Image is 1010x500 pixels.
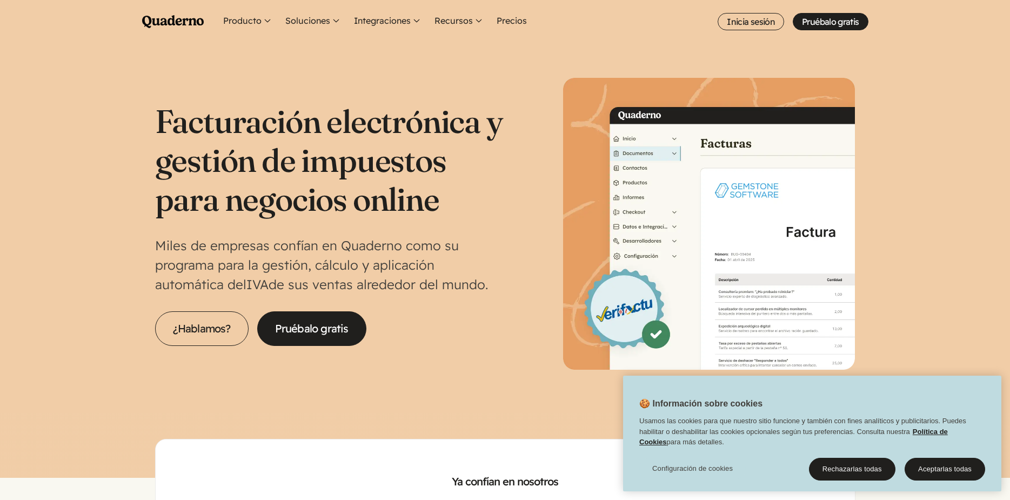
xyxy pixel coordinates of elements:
button: Configuración de cookies [639,458,746,479]
img: Interfaz de Quaderno mostrando la página Factura con el distintivo Verifactu [563,78,855,370]
div: Usamos las cookies para que nuestro sitio funcione y también con fines analíticos y publicitarios... [623,416,1001,453]
a: Pruébalo gratis [257,311,366,346]
a: ¿Hablamos? [155,311,249,346]
h1: Facturación electrónica y gestión de impuestos para negocios online [155,102,505,218]
div: Cookie banner [623,376,1001,491]
a: Pruébalo gratis [793,13,868,30]
h2: 🍪 Información sobre cookies [623,397,762,416]
button: Aceptarlas todas [905,458,985,481]
div: 🍪 Información sobre cookies [623,376,1001,491]
p: Miles de empresas confían en Quaderno como su programa para la gestión, cálculo y aplicación auto... [155,236,505,294]
button: Rechazarlas todas [809,458,895,481]
abbr: Impuesto sobre el Valor Añadido [246,276,269,292]
a: Política de Cookies [639,427,948,446]
a: Inicia sesión [718,13,784,30]
h2: Ya confían en nosotros [173,474,838,489]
